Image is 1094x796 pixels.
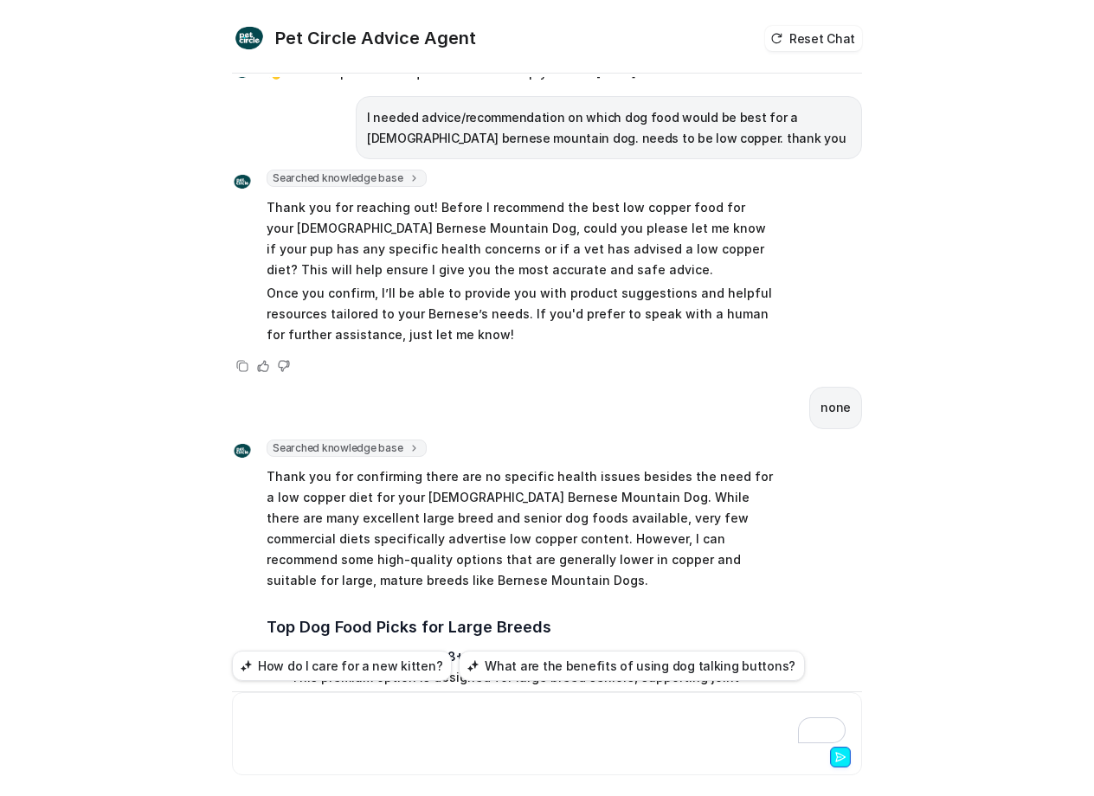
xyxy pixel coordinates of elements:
[267,283,773,345] p: Once you confirm, I’ll be able to provide you with product suggestions and helpful resources tail...
[232,171,253,192] img: Widget
[291,646,773,771] p: This premium option is designed for large breed seniors, supporting joint health and vitality. Wh...
[267,170,427,187] span: Searched knowledge base
[232,440,253,461] img: Widget
[267,197,773,280] p: Thank you for reaching out! Before I recommend the best low copper food for your [DEMOGRAPHIC_DAT...
[459,651,805,681] button: What are the benefits of using dog talking buttons?
[232,651,452,681] button: How do I care for a new kitten?
[820,397,851,418] p: none
[267,440,427,457] span: Searched knowledge base
[367,107,851,149] p: I needed advice/recommendation on which dog food would be best for a [DEMOGRAPHIC_DATA] bernese m...
[232,21,267,55] img: Widget
[236,703,858,743] div: To enrich screen reader interactions, please activate Accessibility in Grammarly extension settings
[765,26,862,51] button: Reset Chat
[267,466,773,591] p: Thank you for confirming there are no specific health issues besides the need for a low copper di...
[291,649,594,664] strong: Royal Canin Maxi Ageing 8+ Senior Dry Dog Food
[267,615,773,639] h3: Top Dog Food Picks for Large Breeds
[275,26,476,50] h2: Pet Circle Advice Agent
